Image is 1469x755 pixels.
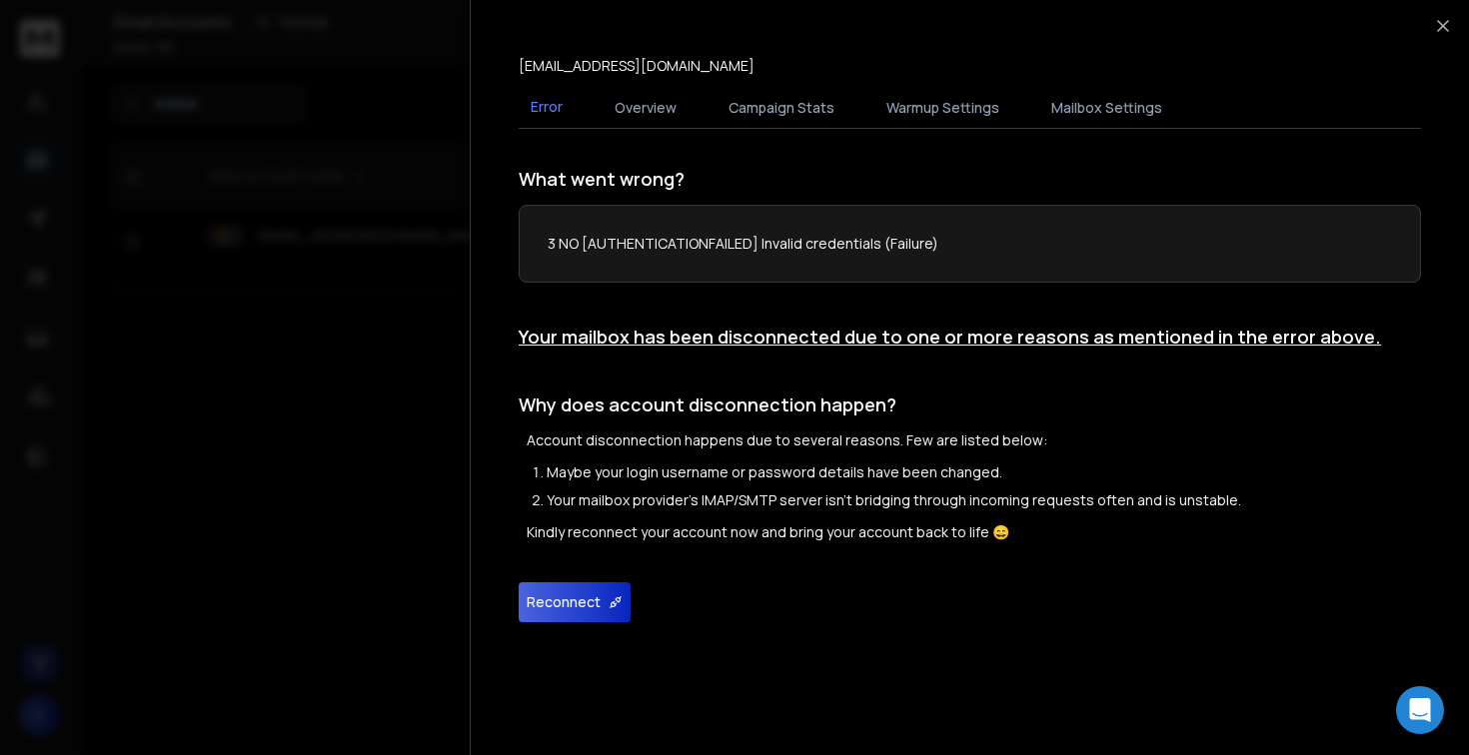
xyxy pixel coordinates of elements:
[519,582,631,622] button: Reconnect
[1396,686,1444,734] div: Open Intercom Messenger
[548,234,1392,254] p: 3 NO [AUTHENTICATIONFAILED] Invalid credentials (Failure)
[547,462,1421,482] li: Maybe your login username or password details have been changed.
[519,323,1421,351] h1: Your mailbox has been disconnected due to one or more reasons as mentioned in the error above.
[527,522,1421,542] p: Kindly reconnect your account now and bring your account back to life 😄
[1039,86,1174,130] button: Mailbox Settings
[603,86,689,130] button: Overview
[519,56,754,76] p: [EMAIL_ADDRESS][DOMAIN_NAME]
[519,165,1421,193] h1: What went wrong?
[717,86,846,130] button: Campaign Stats
[874,86,1011,130] button: Warmup Settings
[519,85,575,131] button: Error
[547,490,1421,510] li: Your mailbox provider's IMAP/SMTP server isn't bridging through incoming requests often and is un...
[527,430,1421,450] p: Account disconnection happens due to several reasons. Few are listed below:
[519,390,1421,418] h1: Why does account disconnection happen?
